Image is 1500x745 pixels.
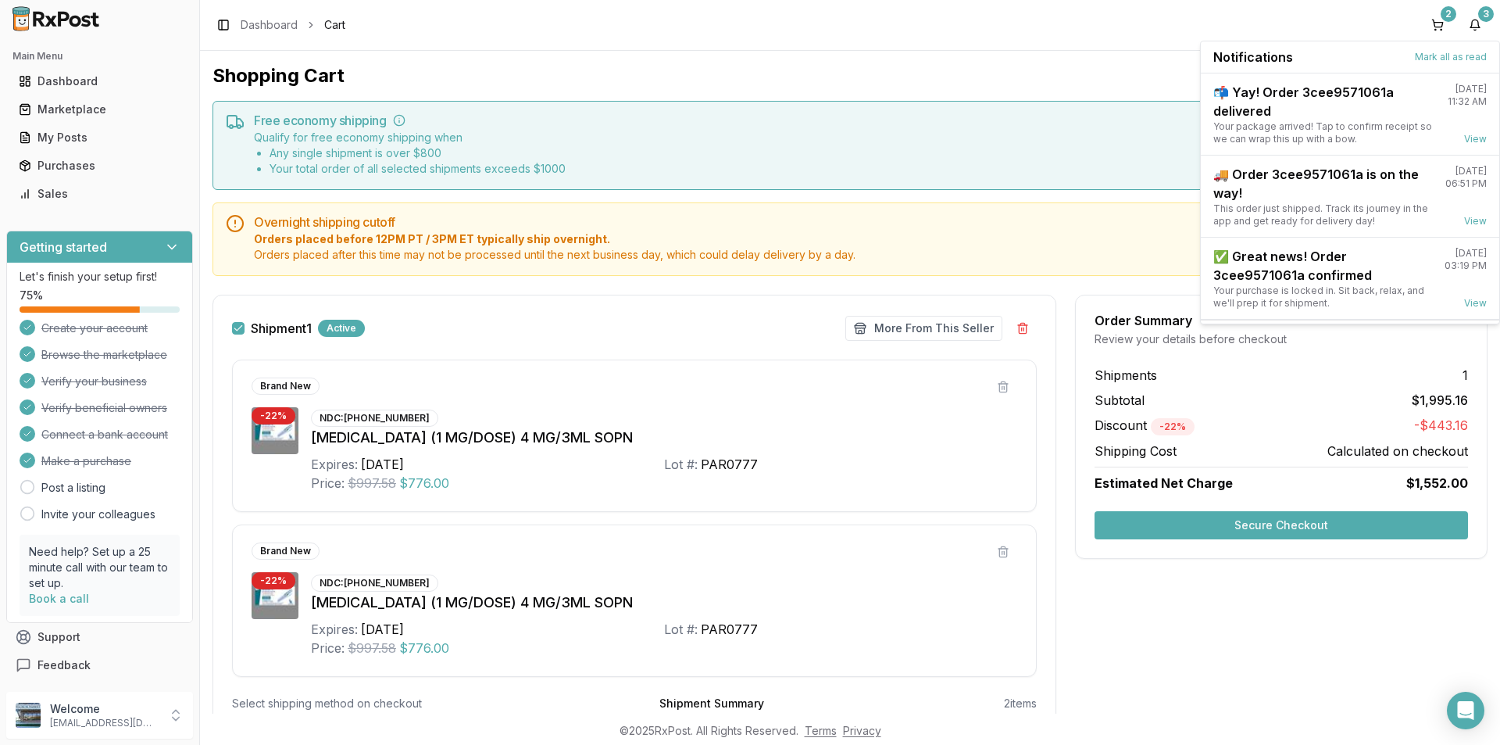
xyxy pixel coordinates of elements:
span: $997.58 [348,474,396,492]
button: My Posts [6,125,193,150]
div: NDC: [PHONE_NUMBER] [311,410,438,427]
img: User avatar [16,703,41,728]
button: 2 [1425,13,1450,38]
span: $776.00 [399,474,449,492]
li: Any single shipment is over $ 800 [270,145,566,161]
div: Review your details before checkout [1095,331,1468,347]
div: Expires: [311,455,358,474]
span: Create your account [41,321,148,336]
div: Marketplace [19,102,180,117]
p: Welcome [50,701,159,717]
a: Sales [12,180,187,208]
div: [DATE] [1455,247,1487,260]
h1: Shopping Cart [212,63,1487,88]
span: Orders placed before 12PM PT / 3PM ET typically ship overnight. [254,231,1474,247]
p: Let's finish your setup first! [20,269,180,285]
div: Expires: [311,620,358,639]
div: Price: [311,639,345,657]
a: Privacy [843,724,881,737]
span: Calculated on checkout [1327,442,1468,460]
div: 🚚 Order 3cee9571061a is on the way! [1213,165,1433,202]
span: 1 [1462,366,1468,385]
div: Your purchase is locked in. Sit back, relax, and we'll prep it for shipment. [1213,285,1432,310]
div: PAR0777 [701,620,758,639]
span: Shipments [1095,366,1157,385]
p: [EMAIL_ADDRESS][DOMAIN_NAME] [50,717,159,729]
div: 📬 Yay! Order 3cee9571061a delivered [1213,83,1435,120]
div: - 22 % [252,572,295,589]
div: Sales [19,186,180,202]
div: 3 [1478,6,1494,22]
span: Feedback [37,657,91,673]
div: Price: [311,474,345,492]
a: Dashboard [12,67,187,95]
button: Mark all as read [1415,51,1487,63]
span: -$443.16 [1414,416,1468,435]
div: Qualify for free economy shipping when [254,130,566,177]
h2: Main Menu [12,50,187,63]
span: Make a purchase [41,453,131,469]
a: View [1464,297,1487,310]
div: [MEDICAL_DATA] (1 MG/DOSE) 4 MG/3ML SOPN [311,592,1017,614]
div: NDC: [PHONE_NUMBER] [311,575,438,592]
div: - 22 % [252,407,295,424]
a: Dashboard [241,17,298,33]
a: Post a listing [41,480,105,496]
span: 75 % [20,288,43,303]
div: Shipment Summary [659,696,764,711]
button: 3 [1462,13,1487,38]
div: [DATE] [1455,165,1487,177]
button: Purchases [6,153,193,178]
a: Purchases [12,152,187,180]
div: 2 [1441,6,1456,22]
h5: Free economy shipping [254,114,1474,127]
div: Dashboard [19,73,180,89]
span: Verify your business [41,374,147,389]
span: Estimated Net Charge [1095,475,1233,491]
span: $1,995.16 [1412,391,1468,410]
button: Marketplace [6,97,193,122]
span: $1,552.00 [1406,474,1468,492]
span: $997.58 [348,639,396,657]
a: Invite your colleagues [41,507,155,522]
a: Book a call [29,592,89,605]
button: Feedback [6,651,193,679]
div: Your package arrived! Tap to confirm receipt so we can wrap this up with a bow. [1213,120,1435,145]
img: RxPost Logo [6,6,106,31]
div: PAR0777 [701,455,758,474]
p: Need help? Set up a 25 minute call with our team to set up. [29,544,170,591]
div: [DATE] [1455,83,1487,95]
div: Select shipping method on checkout [232,696,609,711]
a: Marketplace [12,95,187,124]
div: - 22 % [1151,418,1195,435]
span: Browse the marketplace [41,347,167,363]
h3: Getting started [20,238,107,256]
h5: Overnight shipping cutoff [254,216,1474,228]
button: Secure Checkout [1095,511,1468,539]
div: This order just shipped. Track its journey in the app and get ready for delivery day! [1213,202,1433,227]
a: My Posts [12,124,187,152]
a: View [1464,215,1487,227]
div: [MEDICAL_DATA] (1 MG/DOSE) 4 MG/3ML SOPN [311,427,1017,449]
a: Terms [805,724,837,737]
div: Open Intercom Messenger [1447,692,1484,729]
img: Ozempic (1 MG/DOSE) 4 MG/3ML SOPN [252,572,298,619]
div: 03:19 PM [1445,260,1487,272]
div: [DATE] [361,620,404,639]
div: Active [318,320,365,337]
button: Dashboard [6,69,193,94]
div: [DATE] [361,455,404,474]
a: View [1464,133,1487,145]
div: Lot #: [664,455,698,474]
span: Connect a bank account [41,427,168,442]
nav: breadcrumb [241,17,345,33]
span: Discount [1095,417,1195,433]
span: Verify beneficial owners [41,400,167,416]
button: More From This Seller [845,316,1002,341]
div: Order Summary [1095,314,1468,327]
img: Ozempic (1 MG/DOSE) 4 MG/3ML SOPN [252,407,298,454]
div: Brand New [252,543,320,560]
span: Notifications [1213,48,1293,66]
div: 2 items [1004,696,1037,711]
